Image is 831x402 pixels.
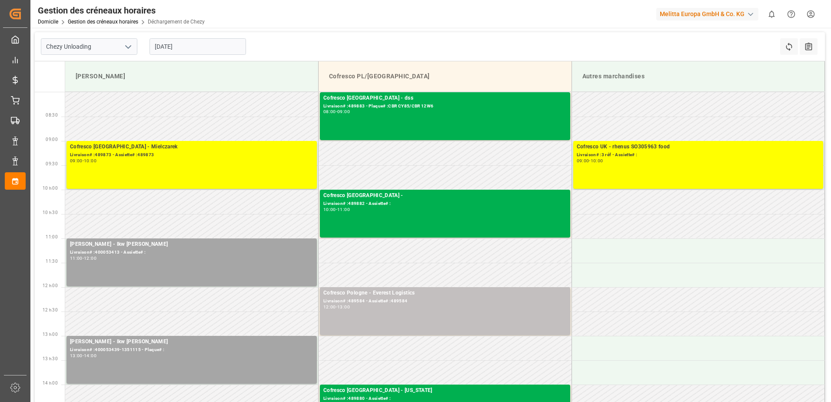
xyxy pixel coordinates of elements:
span: 09:00 [46,137,58,142]
div: [PERSON_NAME] [72,68,311,84]
div: Cofresco PL/[GEOGRAPHIC_DATA] [326,68,565,84]
button: Ouvrir le menu [121,40,134,54]
div: 11:00 [70,256,83,260]
div: 10:00 [591,159,603,163]
div: - [83,159,84,163]
div: Livraison# :489882 - Assiette# : [323,200,567,208]
span: 12 h 30 [43,308,58,312]
div: Cofresco [GEOGRAPHIC_DATA] - dss [323,94,567,103]
div: Cofresco Pologne - Everest Logistics [323,289,567,298]
div: Gestion des créneaux horaires [38,4,205,17]
div: Livraison# :489584 - Assiette# :489584 [323,298,567,305]
div: 09:00 [70,159,83,163]
div: - [336,208,337,211]
div: Cofresco [GEOGRAPHIC_DATA] - [US_STATE] [323,386,567,395]
div: 13:00 [337,305,350,309]
div: Livraison# :3 réf - Assiette# : [577,151,820,159]
div: 09:00 [337,110,350,114]
div: Cofresco [GEOGRAPHIC_DATA] - [323,191,567,200]
div: 12:00 [84,256,96,260]
div: 12:00 [323,305,336,309]
div: 14:00 [84,354,96,358]
div: 11:00 [337,208,350,211]
div: 13:00 [70,354,83,358]
div: Livraison# :489883 - Plaque# :CBR CY85/CBR 12W6 [323,103,567,110]
input: JJ-MM-AAAA [150,38,246,55]
div: - [336,110,337,114]
div: Cofresco [GEOGRAPHIC_DATA] - Mielczarek [70,143,313,151]
button: Centre d’aide [781,4,801,24]
span: 11:30 [46,259,58,264]
div: Cofresco UK - rhenus SO305963 food [577,143,820,151]
span: 13 h 00 [43,332,58,337]
div: Livraison# :400053413 - Assiette# : [70,249,313,256]
span: 13 h 30 [43,356,58,361]
a: Domicile [38,19,58,25]
span: 12 h 00 [43,283,58,288]
div: 09:00 [577,159,589,163]
a: Gestion des créneaux horaires [68,19,138,25]
div: - [336,305,337,309]
span: 08:30 [46,113,58,117]
div: [PERSON_NAME] - lkw [PERSON_NAME] [70,240,313,249]
span: 10 h 30 [43,210,58,215]
div: 10:00 [323,208,336,211]
span: 10 h 00 [43,186,58,191]
div: - [83,354,84,358]
div: - [83,256,84,260]
div: - [589,159,590,163]
span: 11:00 [46,234,58,239]
div: Livraison# :489873 - Assiette# :489873 [70,151,313,159]
font: Melitta Europa GmbH & Co. KG [660,10,745,19]
div: [PERSON_NAME] - lkw [PERSON_NAME] [70,338,313,346]
div: Livraison# :400053439-1351115 - Plaque# : [70,346,313,354]
button: Afficher 0 nouvelles notifications [762,4,781,24]
button: Melitta Europa GmbH & Co. KG [656,6,762,22]
input: Type à rechercher/sélectionner [41,38,137,55]
div: 10:00 [84,159,96,163]
div: 08:00 [323,110,336,114]
span: 14 h 00 [43,381,58,385]
div: Autres marchandises [579,68,818,84]
span: 09:30 [46,161,58,166]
